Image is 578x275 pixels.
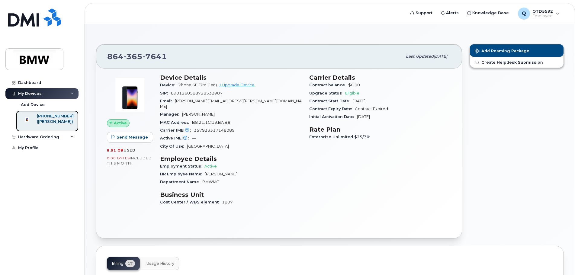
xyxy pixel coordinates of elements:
span: [GEOGRAPHIC_DATA] [187,144,229,149]
span: SIM [160,91,171,95]
button: Add Roaming Package [470,44,564,57]
span: 864 [107,52,167,61]
iframe: Messenger Launcher [552,249,573,270]
span: 7641 [143,52,167,61]
span: [PERSON_NAME] [182,112,215,117]
span: MAC Address [160,120,192,125]
a: + Upgrade Device [219,83,255,87]
span: Add Roaming Package [475,49,529,54]
span: Contract Expired [355,107,388,111]
span: Device [160,83,178,87]
span: [DATE] [434,54,447,59]
span: 0.00 Bytes [107,156,130,160]
span: Last updated [406,54,434,59]
span: Contract Expiry Date [309,107,355,111]
span: [PERSON_NAME] [205,172,237,176]
span: Email [160,99,175,103]
span: BMWMC [202,180,219,184]
span: [DATE] [352,99,365,103]
span: used [124,148,136,152]
span: [DATE] [357,114,370,119]
span: Carrier IMEI [160,128,194,133]
span: Active [204,164,217,168]
span: Contract Start Date [309,99,352,103]
span: iPhone SE (3rd Gen) [178,83,217,87]
span: Employment Status [160,164,204,168]
h3: Employee Details [160,155,302,162]
span: Active [114,120,127,126]
h3: Carrier Details [309,74,451,81]
span: Usage History [146,261,174,266]
span: HR Employee Name [160,172,205,176]
button: Send Message [107,132,153,143]
span: Contract balance [309,83,348,87]
span: — [192,136,196,140]
span: 365 [124,52,143,61]
span: Upgrade Status [309,91,345,95]
span: 8.51 GB [107,148,124,152]
span: B8:21:1C:19:BA:B8 [192,120,230,125]
span: Send Message [117,134,148,140]
span: Active IMEI [160,136,192,140]
span: Department Name [160,180,202,184]
h3: Business Unit [160,191,302,198]
a: Create Helpdesk Submission [470,57,564,68]
span: [PERSON_NAME][EMAIL_ADDRESS][PERSON_NAME][DOMAIN_NAME] [160,99,302,109]
span: 357933317148089 [194,128,235,133]
span: City Of Use [160,144,187,149]
span: Eligible [345,91,359,95]
span: 8901260588728532987 [171,91,223,95]
img: image20231002-3703462-1angbar.jpeg [112,77,148,113]
span: $0.00 [348,83,360,87]
span: Manager [160,112,182,117]
span: Enterprise Unlimited $25/30 [309,135,373,139]
span: Cost Center / WBS element [160,200,222,204]
span: Initial Activation Date [309,114,357,119]
h3: Rate Plan [309,126,451,133]
h3: Device Details [160,74,302,81]
span: 1807 [222,200,233,204]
